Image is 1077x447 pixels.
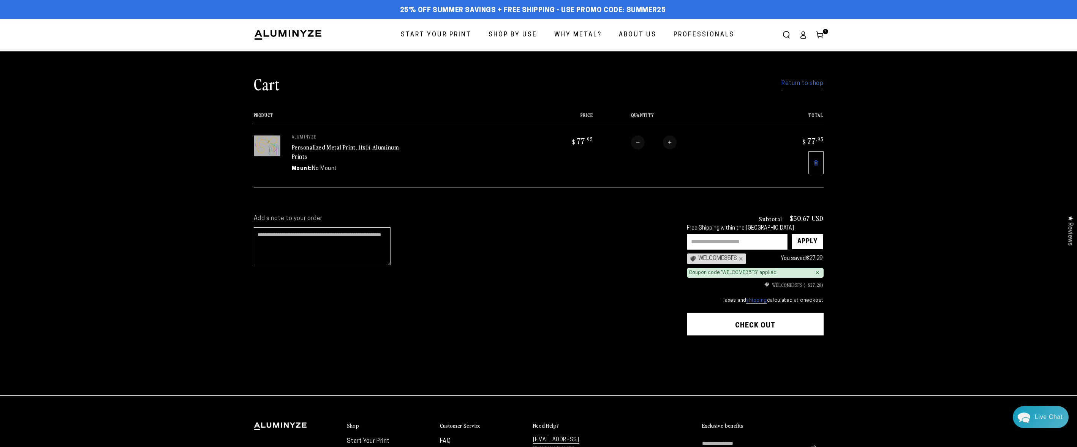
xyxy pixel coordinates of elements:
img: 11"x14" Rectangle White Glossy Aluminyzed Photo [254,135,280,156]
div: You saved ! [750,254,824,263]
a: Remove 11"x14" Rectangle White Glossy Aluminyzed Photo [808,151,824,174]
span: About Us [619,30,656,41]
p: aluminyze [292,135,406,140]
span: $27.29 [806,256,822,261]
div: Apply [797,234,818,249]
sup: .95 [585,136,593,142]
img: Aluminyze [254,29,322,41]
span: Professionals [674,30,734,41]
div: × [816,270,819,276]
span: Start Your Print [401,30,471,41]
th: Quantity [593,113,758,124]
a: About Us [613,25,662,45]
div: WELCOME35FS [687,253,746,264]
a: Professionals [668,25,740,45]
label: Add a note to your order [254,215,672,223]
span: Shop By Use [489,30,537,41]
a: Why Metal? [549,25,607,45]
small: Taxes and calculated at checkout [687,297,824,304]
sup: .95 [816,136,824,142]
a: Return to shop [781,78,823,89]
span: Why Metal? [554,30,602,41]
h1: Cart [254,74,280,94]
dt: Mount: [292,165,312,173]
summary: Shop [347,422,432,430]
div: Coupon code 'WELCOME35FS' applied! [689,270,778,276]
a: shipping [746,298,767,304]
div: Free Shipping within the [GEOGRAPHIC_DATA] [687,225,824,232]
a: Start Your Print [347,438,390,444]
h3: Subtotal [759,216,782,222]
div: Chat widget toggle [1013,406,1069,428]
summary: Customer Service [440,422,525,430]
h2: Need Help? [533,422,559,429]
dd: No Mount [312,165,337,173]
button: Check out [687,313,824,335]
span: 1 [824,29,827,34]
h2: Customer Service [440,422,481,429]
a: FAQ [440,438,451,444]
h2: Shop [347,422,359,429]
summary: Need Help? [533,422,618,430]
li: WELCOME35FS (–$27.28) [687,282,824,288]
a: Personalized Metal Print, 11x14 Aluminum Prints [292,143,399,161]
ul: Discount [687,282,824,288]
th: Total [758,113,823,124]
span: 25% off Summer Savings + Free Shipping - Use Promo Code: SUMMER25 [400,6,666,15]
th: Price [527,113,593,124]
th: Product [254,113,527,124]
summary: Search our site [778,27,795,43]
bdi: 77 [571,135,593,146]
bdi: 77 [802,135,824,146]
div: Contact Us Directly [1035,406,1063,428]
div: Click to open Judge.me floating reviews tab [1063,209,1077,252]
a: Shop By Use [483,25,543,45]
summary: Exclusive benefits [702,422,824,430]
span: $ [572,138,576,146]
h2: Exclusive benefits [702,422,743,429]
iframe: PayPal-paypal [687,350,824,367]
div: × [737,256,743,262]
a: Start Your Print [395,25,477,45]
p: $50.67 USD [790,215,824,222]
input: Quantity for Personalized Metal Print, 11x14 Aluminum Prints [645,135,663,149]
span: $ [803,138,806,146]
